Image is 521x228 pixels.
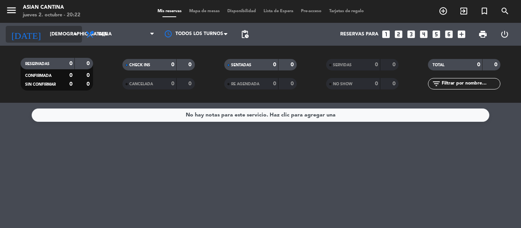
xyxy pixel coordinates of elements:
span: NO SHOW [333,82,352,86]
strong: 0 [69,81,72,87]
i: looks_4 [419,29,429,39]
i: add_box [457,29,466,39]
span: Pre-acceso [297,9,325,13]
strong: 0 [171,81,174,86]
span: SENTADAS [231,63,251,67]
span: RE AGENDADA [231,82,259,86]
strong: 0 [291,81,295,86]
i: looks_one [381,29,391,39]
strong: 0 [69,61,72,66]
strong: 0 [188,81,193,86]
i: looks_two [394,29,404,39]
strong: 0 [69,73,72,78]
div: Asian Cantina [23,4,80,11]
i: arrow_drop_down [71,30,80,39]
span: SIN CONFIRMAR [25,83,56,86]
strong: 0 [494,62,499,67]
span: CHECK INS [129,63,150,67]
i: add_circle_outline [439,6,448,16]
i: [DATE] [6,26,46,43]
span: pending_actions [240,30,249,39]
span: TOTAL [433,63,444,67]
input: Filtrar por nombre... [441,80,500,88]
strong: 0 [87,61,91,66]
strong: 0 [375,81,378,86]
i: exit_to_app [459,6,468,16]
div: No hay notas para este servicio. Haz clic para agregar una [186,111,336,120]
strong: 0 [375,62,378,67]
span: CONFIRMADA [25,74,51,78]
span: Lista de Espera [260,9,297,13]
span: CANCELADA [129,82,153,86]
span: Mis reservas [154,9,185,13]
i: power_settings_new [500,30,509,39]
i: looks_6 [444,29,454,39]
strong: 0 [273,62,276,67]
strong: 0 [392,81,397,86]
i: looks_3 [406,29,416,39]
i: filter_list [432,79,441,88]
div: LOG OUT [494,23,515,46]
span: RESERVADAS [25,62,50,66]
i: looks_5 [431,29,441,39]
i: turned_in_not [480,6,489,16]
strong: 0 [188,62,193,67]
span: Mapa de mesas [185,9,224,13]
strong: 0 [273,81,276,86]
i: menu [6,5,17,16]
i: search [500,6,510,16]
strong: 0 [392,62,397,67]
span: Disponibilidad [224,9,260,13]
strong: 0 [291,62,295,67]
span: SERVIDAS [333,63,352,67]
strong: 0 [87,73,91,78]
strong: 0 [87,81,91,87]
span: Tarjetas de regalo [325,9,368,13]
div: jueves 2. octubre - 20:22 [23,11,80,19]
strong: 0 [171,62,174,67]
span: Reservas para [340,32,378,37]
span: print [478,30,487,39]
strong: 0 [477,62,480,67]
button: menu [6,5,17,19]
span: Cena [98,32,112,37]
